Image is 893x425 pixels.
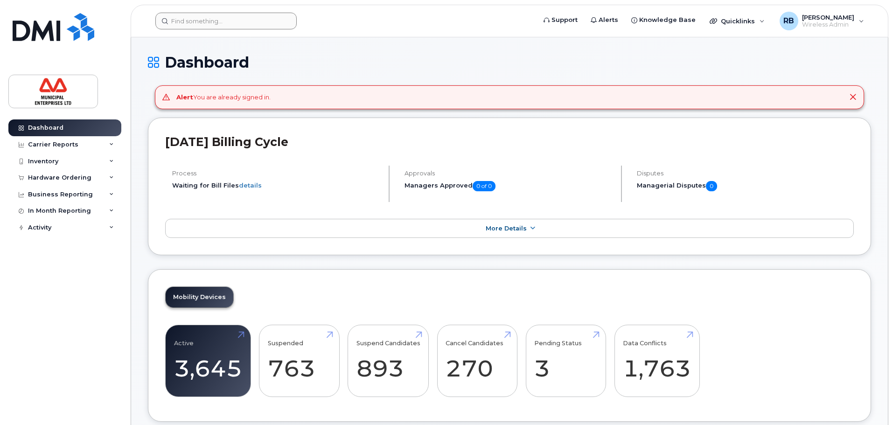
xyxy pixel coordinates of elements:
span: 0 [706,181,717,191]
li: Waiting for Bill Files [172,181,381,190]
span: 0 of 0 [473,181,495,191]
a: Pending Status 3 [534,330,597,392]
h4: Approvals [405,170,613,177]
a: Cancel Candidates 270 [446,330,509,392]
h5: Managers Approved [405,181,613,191]
a: Suspend Candidates 893 [356,330,420,392]
h4: Process [172,170,381,177]
h1: Dashboard [148,54,871,70]
a: Mobility Devices [166,287,233,307]
h2: [DATE] Billing Cycle [165,135,854,149]
a: details [239,181,262,189]
span: More Details [486,225,527,232]
a: Suspended 763 [268,330,331,392]
a: Data Conflicts 1,763 [623,330,691,392]
a: Active 3,645 [174,330,242,392]
strong: Alert [176,93,193,101]
h5: Managerial Disputes [637,181,854,191]
div: You are already signed in. [176,93,271,102]
h4: Disputes [637,170,854,177]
